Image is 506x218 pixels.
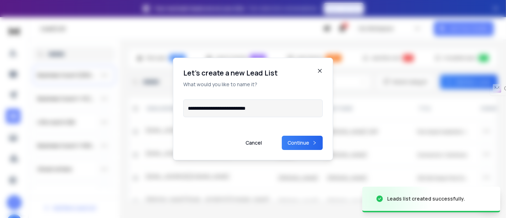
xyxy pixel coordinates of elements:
[183,81,278,88] p: What would you like to name it?
[282,136,323,150] button: Continue
[387,195,465,202] div: Leads list created successfully.
[240,136,268,150] button: Cancel
[183,68,278,78] h1: Let's create a new Lead List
